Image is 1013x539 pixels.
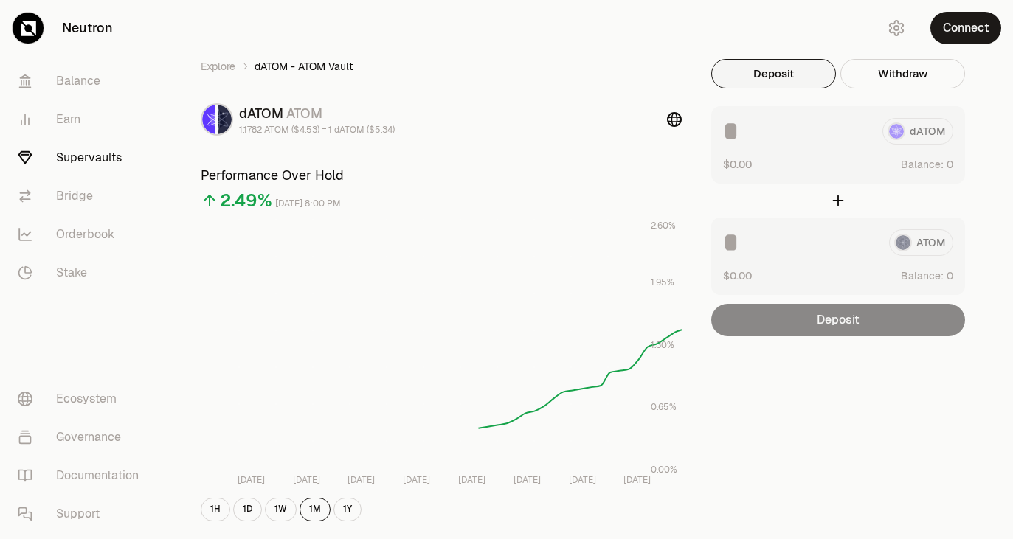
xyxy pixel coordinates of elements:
tspan: [DATE] [238,474,265,486]
button: 1W [265,498,297,521]
tspan: [DATE] [623,474,651,486]
img: dATOM Logo [202,105,215,134]
button: 1H [201,498,230,521]
a: Stake [6,254,159,292]
button: 1M [300,498,331,521]
button: Deposit [711,59,836,88]
tspan: [DATE] [514,474,541,486]
button: $0.00 [723,156,752,172]
a: Governance [6,418,159,456]
a: Bridge [6,177,159,215]
a: Ecosystem [6,380,159,418]
span: dATOM - ATOM Vault [255,59,353,74]
a: Support [6,495,159,533]
span: Balance: [901,268,944,283]
a: Explore [201,59,235,74]
button: Withdraw [840,59,965,88]
tspan: [DATE] [403,474,430,486]
img: ATOM Logo [218,105,232,134]
div: dATOM [239,103,395,124]
tspan: [DATE] [348,474,375,486]
tspan: 1.30% [651,339,674,351]
h3: Performance Over Hold [201,165,682,186]
tspan: [DATE] [569,474,596,486]
a: Orderbook [6,215,159,254]
a: Balance [6,62,159,100]
tspan: 1.95% [651,277,674,288]
tspan: 2.60% [651,220,676,232]
span: ATOM [286,105,322,122]
button: 1Y [333,498,362,521]
button: $0.00 [723,268,752,283]
div: [DATE] 8:00 PM [275,195,341,212]
button: 1D [233,498,262,521]
tspan: 0.65% [651,401,677,413]
span: Balance: [901,157,944,172]
tspan: 0.00% [651,464,677,476]
div: 1.1782 ATOM ($4.53) = 1 dATOM ($5.34) [239,124,395,136]
a: Earn [6,100,159,139]
button: Connect [930,12,1001,44]
nav: breadcrumb [201,59,682,74]
a: Supervaults [6,139,159,177]
tspan: [DATE] [458,474,485,486]
a: Documentation [6,456,159,495]
div: 2.49% [220,189,272,212]
tspan: [DATE] [293,474,320,486]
